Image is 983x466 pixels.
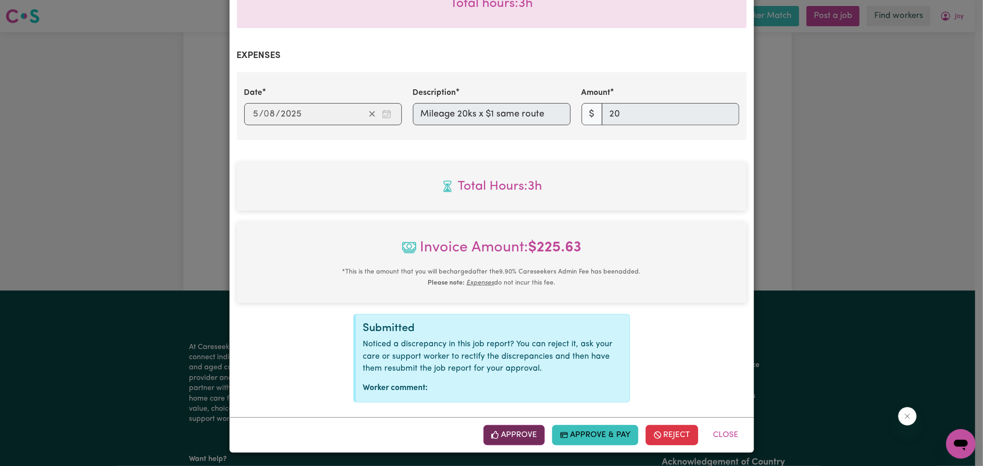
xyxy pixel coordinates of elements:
span: Need any help? [6,6,56,14]
iframe: Button to launch messaging window [946,429,976,459]
strong: Worker comment: [363,384,428,392]
input: ---- [281,107,302,121]
button: Reject [646,425,698,445]
button: Enter the date of expense [379,107,394,121]
label: Date [244,87,263,99]
button: Approve & Pay [552,425,638,445]
p: Noticed a discrepancy in this job report? You can reject it, ask your care or support worker to r... [363,338,622,375]
input: -- [265,107,276,121]
label: Amount [582,87,611,99]
iframe: Close message [898,407,917,425]
b: Please note: [428,280,465,286]
span: Submitted [363,323,415,334]
span: / [276,109,281,119]
button: Clear date [365,107,379,121]
input: -- [253,107,259,121]
span: $ [582,103,602,125]
small: This is the amount that you will be charged after the 9.90 % Careseekers Admin Fee has been added... [342,268,641,286]
span: Total hours worked: 3 hours [244,177,739,196]
u: Expenses [466,280,494,286]
span: Invoice Amount: [244,237,739,266]
h2: Expenses [237,50,747,61]
b: $ 225.63 [529,240,582,255]
input: Mileage 20ks x $1 same route [413,103,571,125]
button: Close [706,425,747,445]
button: Approve [483,425,545,445]
span: / [259,109,264,119]
label: Description [413,87,456,99]
span: 0 [264,110,270,119]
